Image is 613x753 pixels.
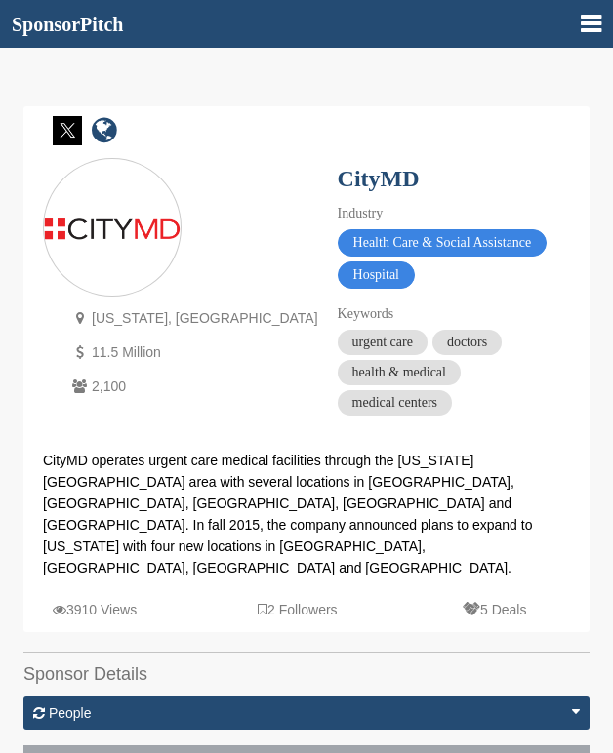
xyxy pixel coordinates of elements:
[338,261,415,289] span: Hospital
[338,360,461,385] span: health & medical
[43,450,570,578] div: CityMD operates urgent care medical facilities through the [US_STATE][GEOGRAPHIC_DATA] area with ...
[23,661,590,688] h2: Sponsor Details
[432,330,502,355] span: doctors
[53,598,137,622] p: 3910 Views
[67,306,318,331] p: [US_STATE], [GEOGRAPHIC_DATA]
[338,166,420,191] a: CityMD
[92,116,117,148] a: company link
[338,330,428,355] span: urgent care
[67,375,318,399] p: 2,100
[338,303,570,325] div: Keywords
[12,15,123,34] a: SponsorPitch
[463,598,526,622] p: 5 Deals
[67,340,318,365] p: 11.5 Million
[44,218,181,240] img: Sponsorpitch & CityMD
[338,203,570,224] div: Industry
[53,116,82,145] img: Twitter white
[338,229,548,257] span: Health Care & Social Assistance
[49,705,92,721] span: People
[338,390,452,416] span: medical centers
[258,598,338,622] p: 2 Followers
